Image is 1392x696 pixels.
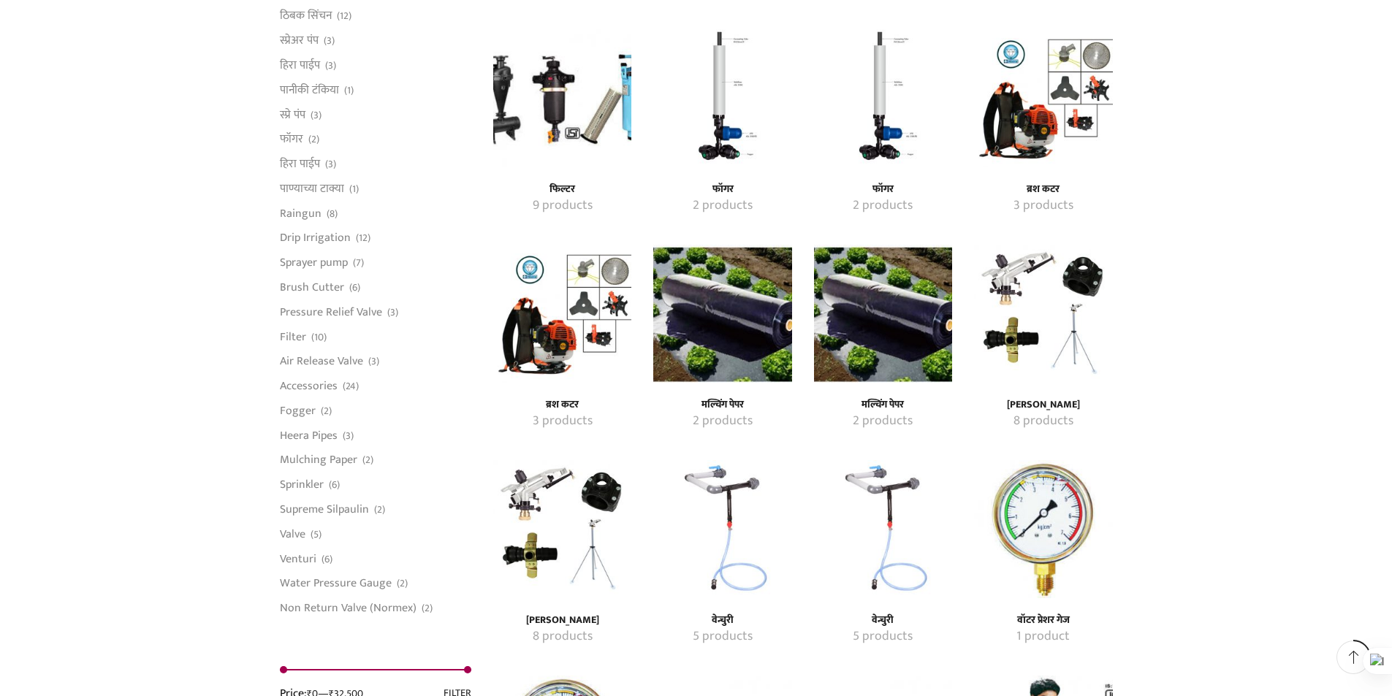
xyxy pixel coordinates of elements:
mark: 3 products [533,412,593,431]
a: Valve [280,521,305,546]
a: Visit product category फॉगर [669,183,775,196]
a: Sprayer pump [280,251,348,275]
a: Visit product category रेन गन [990,412,1096,431]
h4: [PERSON_NAME] [509,614,615,627]
a: Visit product category मल्चिंग पेपर [669,399,775,411]
a: Visit product category वेन्चुरी [830,627,936,646]
a: Drip Irrigation [280,226,351,251]
span: (3) [368,354,379,369]
span: (2) [362,453,373,467]
mark: 8 products [1013,412,1073,431]
img: ब्रश कटर [493,245,631,383]
h4: मल्चिंग पेपर [669,399,775,411]
a: Air Release Valve [280,349,363,374]
a: Sprinkler [280,473,324,497]
img: वॉटर प्रेशर गेज [974,460,1112,598]
a: Visit product category ब्रश कटर [493,245,631,383]
a: Visit product category रेन गन [493,460,631,598]
a: Visit product category ब्रश कटर [509,412,615,431]
span: (12) [337,9,351,23]
a: Visit product category वेन्चुरी [653,460,791,598]
span: (2) [397,576,408,591]
a: Fogger [280,398,316,423]
a: Visit product category फिल्टर [493,29,631,167]
a: Visit product category फॉगर [830,183,936,196]
a: Visit product category वॉटर प्रेशर गेज [990,614,1096,627]
img: मल्चिंग पेपर [653,245,791,383]
a: Visit product category फिल्टर [509,183,615,196]
img: रेन गन [974,245,1112,383]
img: फॉगर [653,29,791,167]
span: (5) [311,527,322,542]
h4: वेन्चुरी [830,614,936,627]
span: (3) [325,58,336,73]
a: पानीकी टंकिया [280,77,339,102]
h4: फिल्टर [509,183,615,196]
mark: 2 products [693,412,753,431]
a: Visit product category मल्चिंग पेपर [830,412,936,431]
a: Mulching Paper [280,448,357,473]
span: (6) [349,280,360,295]
mark: 3 products [1013,196,1073,215]
a: Visit product category ब्रश कटर [509,399,615,411]
a: Visit product category ब्रश कटर [990,196,1096,215]
img: मल्चिंग पेपर [814,245,952,383]
a: Visit product category फिल्टर [509,196,615,215]
a: Visit product category वेन्चुरी [830,614,936,627]
span: (24) [343,379,359,394]
a: Visit product category वेन्चुरी [669,614,775,627]
h4: वेन्चुरी [669,614,775,627]
a: Pressure Relief Valve [280,299,382,324]
img: ब्रश कटर [974,29,1112,167]
span: (10) [311,330,327,345]
a: Heera Pipes [280,423,338,448]
a: Visit product category रेन गन [509,627,615,646]
a: Visit product category फॉगर [669,196,775,215]
a: Visit product category वॉटर प्रेशर गेज [990,627,1096,646]
a: Visit product category वेन्चुरी [669,627,775,646]
img: फिल्टर [493,29,631,167]
img: फॉगर [814,29,952,167]
span: (3) [324,34,335,48]
mark: 2 products [853,196,913,215]
h4: [PERSON_NAME] [990,399,1096,411]
mark: 5 products [693,627,753,646]
img: वेन्चुरी [653,460,791,598]
a: Visit product category फॉगर [814,29,952,167]
a: Visit product category मल्चिंग पेपर [669,412,775,431]
a: Water Pressure Gauge [280,571,392,596]
a: Brush Cutter [280,275,344,299]
h4: वॉटर प्रेशर गेज [990,614,1096,627]
mark: 5 products [853,627,913,646]
span: (2) [374,502,385,517]
a: Non Return Valve (Normex) [280,596,417,616]
h4: फॉगर [669,183,775,196]
mark: 8 products [533,627,593,646]
span: (8) [327,207,338,221]
a: स्प्रे पंप [280,102,305,127]
a: Filter [280,324,306,349]
span: (2) [422,601,433,616]
span: (12) [356,231,370,245]
a: ठिबक सिंचन [280,4,332,28]
span: (2) [308,132,319,147]
a: Visit product category वेन्चुरी [814,460,952,598]
span: (3) [311,108,322,123]
a: हिरा पाईप [280,152,320,177]
a: Visit product category रेन गन [974,245,1112,383]
span: (7) [353,256,364,270]
h4: मल्चिंग पेपर [830,399,936,411]
span: (3) [343,429,354,443]
span: (1) [344,83,354,98]
a: Visit product category मल्चिंग पेपर [830,399,936,411]
a: Visit product category ब्रश कटर [990,183,1096,196]
a: Visit product category रेन गन [990,399,1096,411]
span: (6) [322,552,332,567]
mark: 2 products [853,412,913,431]
a: Visit product category मल्चिंग पेपर [814,245,952,383]
a: फॉगर [280,127,303,152]
span: (3) [387,305,398,320]
h4: ब्रश कटर [509,399,615,411]
h4: फॉगर [830,183,936,196]
a: Visit product category फॉगर [830,196,936,215]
